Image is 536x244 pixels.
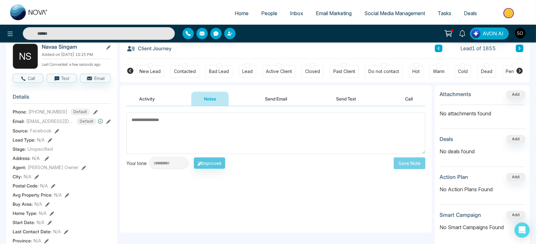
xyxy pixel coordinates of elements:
[42,52,111,58] p: Added on [DATE] 10:25 PM
[252,92,300,106] button: Send Email
[368,68,399,75] div: Do not contact
[506,68,523,75] div: Pending
[440,223,525,231] p: No Smart Campaigns Found
[458,7,483,19] a: Deals
[13,118,25,125] span: Email:
[13,173,22,180] span: City :
[126,92,168,106] button: Activity
[412,68,420,75] div: Hot
[54,192,62,198] span: N/A
[13,182,39,189] span: Postal Code :
[507,135,525,143] button: Add
[28,108,67,115] span: [PHONE_NUMBER]
[235,10,249,16] span: Home
[13,146,26,152] span: Stage:
[34,237,41,244] span: N/A
[507,91,525,97] span: Add
[440,105,525,117] p: No attachments found
[486,6,532,20] img: Market-place.gif
[507,211,525,219] button: Add
[310,7,358,19] a: Email Marketing
[255,7,284,19] a: People
[392,92,425,106] button: Call
[13,219,35,226] span: Start Date :
[464,10,477,16] span: Deals
[284,7,310,19] a: Inbox
[70,108,90,115] span: Default
[26,118,74,125] span: [EMAIL_ADDRESS][DOMAIN_NAME]
[24,173,31,180] span: N/A
[139,68,161,75] div: New Lead
[126,44,172,53] h3: Client Journey
[242,68,253,75] div: Lead
[174,68,196,75] div: Contacted
[440,136,453,142] h3: Deals
[13,94,111,103] h3: Details
[471,29,480,38] img: Lead Flow
[37,137,45,143] span: N/A
[440,148,525,155] p: No deals found
[431,7,458,19] a: Tasks
[316,10,352,16] span: Email Marketing
[507,91,525,98] button: Add
[13,127,28,134] span: Source:
[77,118,96,125] span: Default
[394,157,425,169] button: Save Note
[30,127,52,134] span: Facebook
[290,10,303,16] span: Inbox
[333,68,355,75] div: Past Client
[323,92,369,106] button: Send Text
[438,10,451,16] span: Tasks
[514,223,530,238] div: Open Intercom Messenger
[13,74,43,82] button: Call
[481,68,492,75] div: Dead
[13,237,32,244] span: Province :
[40,182,48,189] span: N/A
[13,155,40,162] span: Address:
[126,160,149,167] div: Your tone
[440,186,525,193] p: No Action Plans Found
[470,27,509,40] button: AVON AI
[37,219,44,226] span: N/A
[440,91,471,97] h3: Attachments
[191,92,229,106] button: Notes
[458,68,468,75] div: Cold
[483,30,503,37] span: AVON AI
[358,7,431,19] a: Social Media Management
[507,173,525,181] button: Add
[13,44,38,69] div: N S
[53,228,61,235] span: N/A
[13,201,33,207] span: Buy Area :
[305,68,320,75] div: Closed
[515,28,526,39] img: User Avatar
[364,10,425,16] span: Social Media Management
[433,68,445,75] div: Warm
[440,212,481,218] h3: Smart Campaign
[34,201,42,207] span: N/A
[46,74,77,82] button: Text
[228,7,255,19] a: Home
[39,210,46,217] span: N/A
[32,156,40,161] span: N/A
[461,45,496,52] span: Lead 1 of 1855
[209,68,229,75] div: Bad Lead
[266,68,292,75] div: Active Client
[13,108,27,115] span: Phone:
[28,164,78,171] span: [PERSON_NAME] Owner
[13,228,52,235] span: Last Contact Date :
[28,146,53,152] span: Unspecified
[440,174,468,180] h3: Action Plan
[261,10,277,16] span: People
[13,210,37,217] span: Home Type :
[13,192,52,198] span: Avg Property Price :
[80,74,111,82] button: Email
[42,44,101,50] h2: Navaa Singam
[42,60,111,67] p: Last Connected: a few seconds ago
[13,164,26,171] span: Agent:
[13,137,35,143] span: Lead Type:
[10,4,48,20] img: Nova CRM Logo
